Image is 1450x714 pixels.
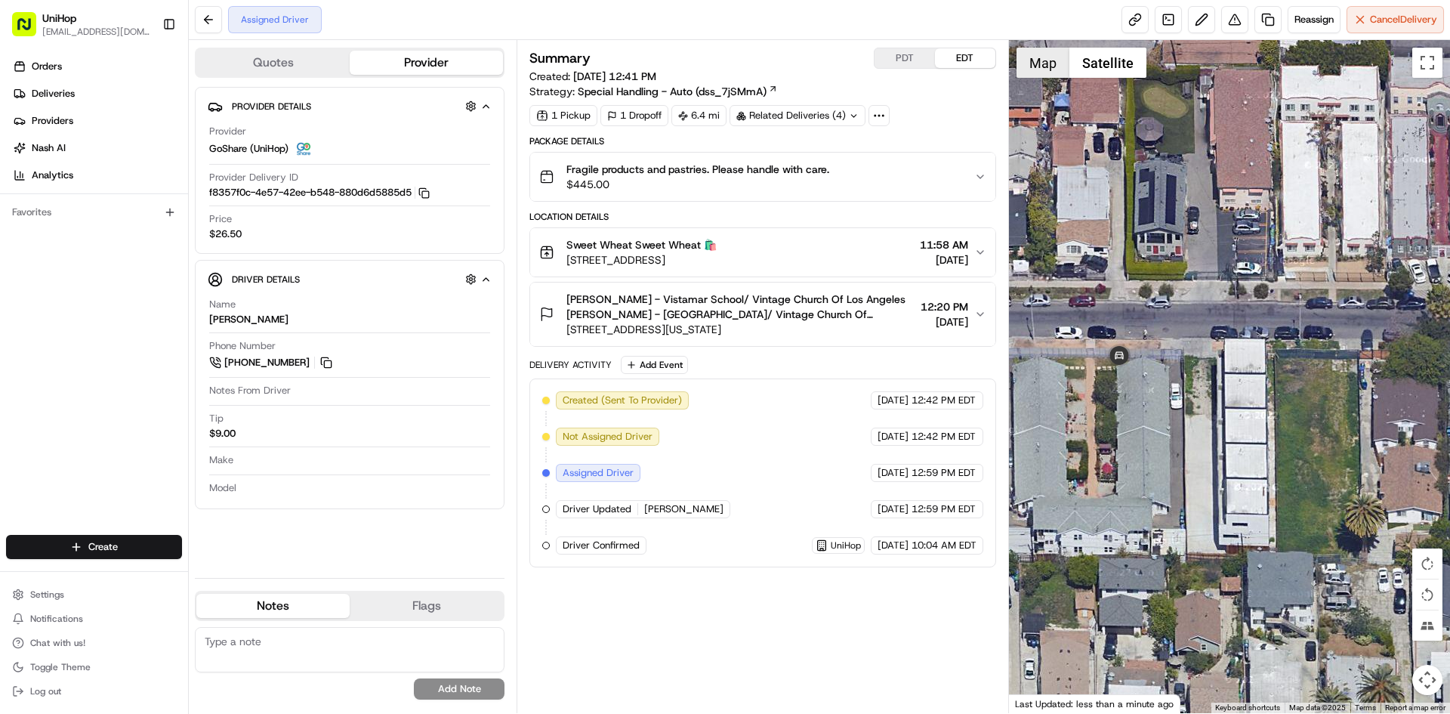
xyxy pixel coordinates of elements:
span: [STREET_ADDRESS][US_STATE] [566,322,914,337]
span: Log out [30,685,61,697]
span: Make [209,453,233,467]
span: Knowledge Base [30,219,116,234]
span: Provider Details [232,100,311,113]
span: [DATE] 12:41 PM [573,70,656,83]
span: Driver Confirmed [563,539,640,552]
button: EDT [935,48,995,68]
button: [EMAIL_ADDRESS][DOMAIN_NAME] [42,26,150,38]
span: UniHop [831,539,861,552]
span: Price [209,212,232,226]
div: We're available if you need us! [51,159,191,172]
a: Providers [6,109,188,133]
p: Welcome 👋 [15,60,275,85]
button: Reassign [1288,6,1340,33]
span: 12:20 PM [921,299,968,314]
span: $445.00 [566,177,829,192]
button: Rotate map counterclockwise [1412,580,1442,610]
span: Notes From Driver [209,384,291,397]
input: Clear [39,97,249,113]
button: Show satellite imagery [1069,48,1146,78]
span: 10:04 AM EDT [912,539,976,552]
span: [PERSON_NAME] [644,502,723,516]
span: Settings [30,589,64,601]
img: 1736555255976-a54dd68f-1ca7-489b-9aae-adbdc363a1c4 [15,144,42,172]
span: Notifications [30,613,83,625]
span: Nash AI [32,141,66,155]
span: 11:58 AM [920,237,968,252]
span: Reassign [1294,13,1334,26]
span: Tip [209,412,224,425]
span: Provider [209,125,246,138]
span: Driver Updated [563,502,631,516]
button: UniHop [42,11,76,26]
a: Powered byPylon [106,255,183,267]
a: 📗Knowledge Base [9,213,122,240]
button: Toggle Theme [6,657,182,678]
div: Last Updated: less than a minute ago [1009,694,1180,713]
div: 💻 [128,221,140,233]
div: Package Details [529,135,995,147]
button: Flags [350,594,503,618]
a: [PHONE_NUMBER] [209,354,335,371]
button: Sweet Wheat Sweet Wheat 🛍️[STREET_ADDRESS]11:58 AM[DATE] [530,228,995,277]
span: Fragile products and pastries. Please handle with care. [566,162,829,177]
span: [DATE] [920,252,968,267]
button: Provider Details [208,94,492,119]
span: Create [88,540,118,554]
span: [DATE] [921,314,968,329]
span: 12:59 PM EDT [912,502,976,516]
span: [DATE] [878,502,909,516]
a: Report a map error [1385,703,1445,712]
div: 1 Dropoff [600,105,668,126]
span: Pylon [150,256,183,267]
span: Providers [32,114,73,128]
span: GoShare (UniHop) [209,142,288,156]
button: Quotes [196,51,350,75]
span: [DATE] [878,394,909,407]
span: 12:42 PM EDT [912,394,976,407]
span: Analytics [32,168,73,182]
span: Created (Sent To Provider) [563,394,682,407]
img: goshare_logo.png [295,140,313,158]
button: Chat with us! [6,632,182,654]
button: PDT [875,48,935,68]
span: Name [209,298,236,311]
div: 6.4 mi [671,105,727,126]
button: f8357f0c-4e57-42ee-b548-880d6d5885d5 [209,186,430,199]
button: Tilt map [1412,610,1442,641]
a: Special Handling - Auto (dss_7jSMmA) [578,84,778,99]
div: [PERSON_NAME] [209,313,288,326]
span: Assigned Driver [563,466,634,480]
div: 1 Pickup [529,105,597,126]
span: Model [209,481,236,495]
button: Create [6,535,182,559]
a: Open this area in Google Maps (opens a new window) [1013,694,1063,713]
a: 💻API Documentation [122,213,248,240]
div: Strategy: [529,84,778,99]
button: Start new chat [257,149,275,167]
span: $26.50 [209,227,242,241]
span: Orders [32,60,62,73]
button: UniHop[EMAIL_ADDRESS][DOMAIN_NAME] [6,6,156,42]
span: [DATE] [878,466,909,480]
button: Notifications [6,608,182,629]
div: Delivery Activity [529,359,612,371]
img: Nash [15,15,45,45]
div: Favorites [6,200,182,224]
span: Toggle Theme [30,661,91,673]
span: Sweet Wheat Sweet Wheat 🛍️ [566,237,717,252]
button: Fragile products and pastries. Please handle with care.$445.00 [530,153,995,201]
a: Nash AI [6,136,188,160]
span: Created: [529,69,656,84]
button: Show street map [1017,48,1069,78]
span: [DATE] [878,430,909,444]
span: Deliveries [32,87,75,100]
h3: Summary [529,51,591,65]
button: Map camera controls [1412,665,1442,695]
div: Related Deliveries (4) [730,105,865,126]
div: Start new chat [51,144,248,159]
span: 12:59 PM EDT [912,466,976,480]
button: CancelDelivery [1347,6,1444,33]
